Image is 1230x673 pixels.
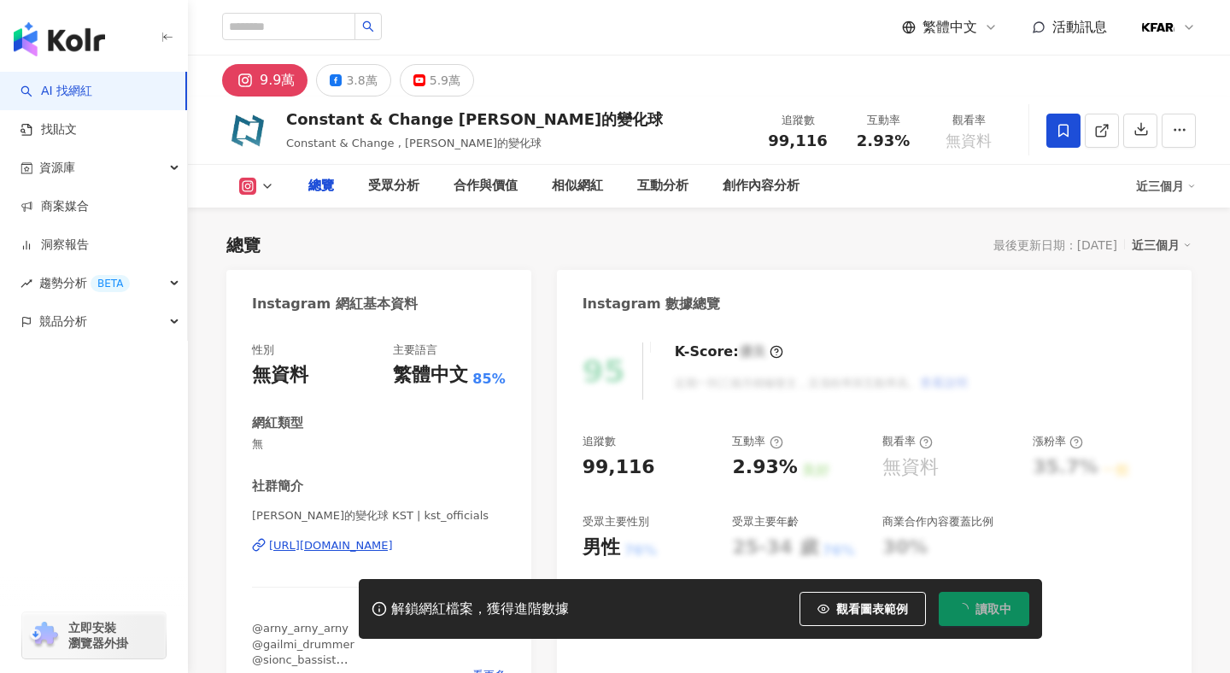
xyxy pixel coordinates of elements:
[882,434,933,449] div: 觀看率
[430,68,460,92] div: 5.9萬
[857,132,910,149] span: 2.93%
[400,64,474,97] button: 5.9萬
[252,477,303,495] div: 社群簡介
[1142,11,1174,44] img: KKFARM-logo-black.png
[732,454,797,481] div: 2.93%
[882,514,993,530] div: 商業合作內容覆蓋比例
[39,149,75,187] span: 資源庫
[286,137,542,149] span: Constant & Change , [PERSON_NAME]的變化球
[252,342,274,358] div: 性別
[14,22,105,56] img: logo
[583,514,649,530] div: 受眾主要性別
[922,18,977,37] span: 繁體中文
[836,602,908,616] span: 觀看圖表範例
[939,592,1029,626] button: 讀取中
[252,436,506,452] span: 無
[39,302,87,341] span: 競品分析
[269,538,393,553] div: [URL][DOMAIN_NAME]
[393,362,468,389] div: 繁體中文
[768,132,827,149] span: 99,116
[308,176,334,196] div: 總覽
[20,121,77,138] a: 找貼文
[882,454,939,481] div: 無資料
[20,237,89,254] a: 洞察報告
[252,414,303,432] div: 網紅類型
[260,68,295,92] div: 9.9萬
[1136,173,1196,200] div: 近三個月
[851,112,916,129] div: 互動率
[583,535,620,561] div: 男性
[472,370,505,389] span: 85%
[362,20,374,32] span: search
[799,592,926,626] button: 觀看圖表範例
[252,508,506,524] span: [PERSON_NAME]的變化球 KST | kst_officials
[252,362,308,389] div: 無資料
[583,295,721,313] div: Instagram 數據總覽
[252,538,506,553] a: [URL][DOMAIN_NAME]
[1033,434,1083,449] div: 漲粉率
[368,176,419,196] div: 受眾分析
[957,603,969,615] span: loading
[732,434,782,449] div: 互動率
[226,233,261,257] div: 總覽
[346,68,377,92] div: 3.8萬
[723,176,799,196] div: 創作內容分析
[637,176,688,196] div: 互動分析
[393,342,437,358] div: 主要語言
[286,108,663,130] div: Constant & Change [PERSON_NAME]的變化球
[454,176,518,196] div: 合作與價值
[91,275,130,292] div: BETA
[993,238,1117,252] div: 最後更新日期：[DATE]
[675,342,783,361] div: K-Score :
[1132,234,1192,256] div: 近三個月
[22,612,166,658] a: chrome extension立即安裝 瀏覽器外掛
[765,112,830,129] div: 追蹤數
[583,434,616,449] div: 追蹤數
[583,454,655,481] div: 99,116
[391,600,569,618] div: 解鎖網紅檔案，獲得進階數據
[222,105,273,156] img: KOL Avatar
[252,295,418,313] div: Instagram 網紅基本資料
[975,602,1011,616] span: 讀取中
[732,514,799,530] div: 受眾主要年齡
[20,83,92,100] a: searchAI 找網紅
[39,264,130,302] span: 趨勢分析
[20,198,89,215] a: 商案媒合
[1052,19,1107,35] span: 活動訊息
[316,64,390,97] button: 3.8萬
[552,176,603,196] div: 相似網紅
[946,132,992,149] span: 無資料
[27,622,61,649] img: chrome extension
[936,112,1001,129] div: 觀看率
[20,278,32,290] span: rise
[222,64,307,97] button: 9.9萬
[68,620,128,651] span: 立即安裝 瀏覽器外掛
